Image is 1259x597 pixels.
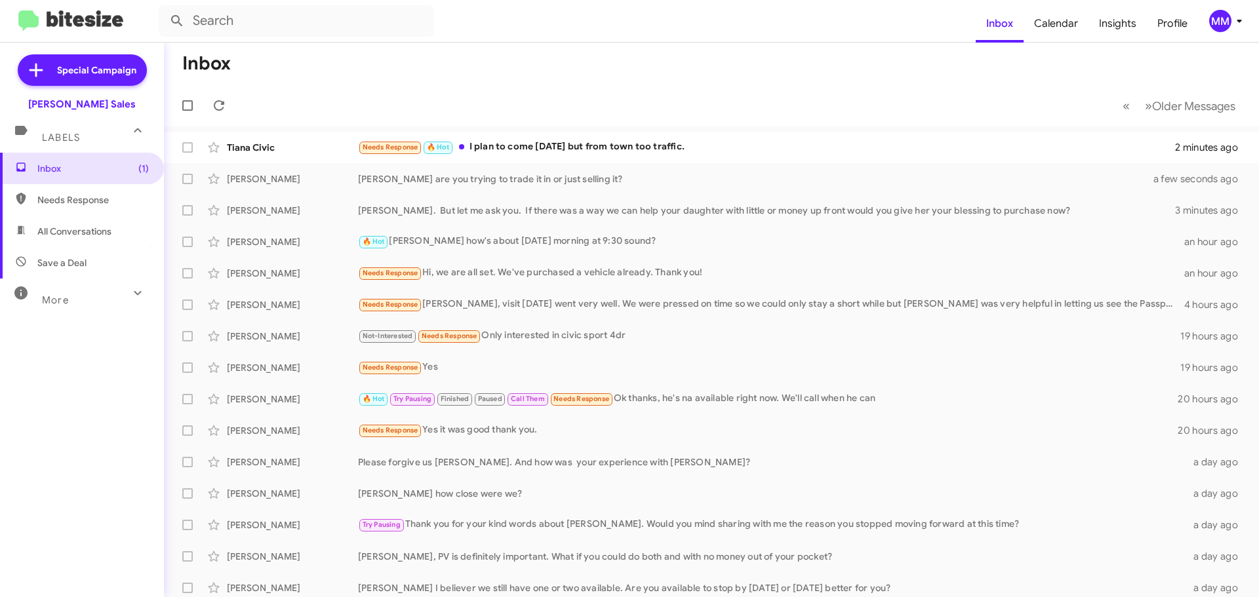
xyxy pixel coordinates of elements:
[227,235,358,248] div: [PERSON_NAME]
[227,487,358,500] div: [PERSON_NAME]
[422,332,477,340] span: Needs Response
[28,98,136,111] div: [PERSON_NAME] Sales
[553,395,609,403] span: Needs Response
[363,395,385,403] span: 🔥 Hot
[37,193,149,206] span: Needs Response
[358,297,1184,312] div: [PERSON_NAME], visit [DATE] went very well. We were pressed on time so we could only stay a short...
[1180,361,1249,374] div: 19 hours ago
[138,162,149,175] span: (1)
[1147,5,1198,43] a: Profile
[478,395,502,403] span: Paused
[358,391,1178,406] div: Ok thanks, he's na available right now. We'll call when he can
[358,487,1186,500] div: [PERSON_NAME] how close were we?
[1186,581,1249,594] div: a day ago
[1115,92,1138,119] button: Previous
[358,423,1178,438] div: Yes it was good thank you.
[1198,10,1245,32] button: MM
[227,141,358,154] div: Tiana Civic
[1178,393,1249,406] div: 20 hours ago
[1089,5,1147,43] a: Insights
[227,581,358,594] div: [PERSON_NAME]
[42,132,80,144] span: Labels
[358,360,1180,375] div: Yes
[393,395,431,403] span: Try Pausing
[358,204,1175,217] div: [PERSON_NAME]. But let me ask you. If there was a way we can help your daughter with little or mo...
[358,455,1186,469] div: Please forgive us [PERSON_NAME]. And how was your experience with [PERSON_NAME]?
[1186,487,1249,500] div: a day ago
[227,267,358,280] div: [PERSON_NAME]
[358,550,1186,563] div: [PERSON_NAME], PV is definitely important. What if you could do both and with no money out of you...
[1184,267,1249,280] div: an hour ago
[159,5,434,37] input: Search
[427,143,449,151] span: 🔥 Hot
[363,237,385,246] span: 🔥 Hot
[363,332,413,340] span: Not-Interested
[37,225,111,238] span: All Conversations
[1180,330,1249,343] div: 19 hours ago
[1123,98,1130,114] span: «
[227,393,358,406] div: [PERSON_NAME]
[358,581,1186,594] div: [PERSON_NAME] I believer we still have one or two available. Are you available to stop by [DATE] ...
[358,517,1186,532] div: Thank you for your kind words about [PERSON_NAME]. Would you mind sharing with me the reason you ...
[227,518,358,531] div: [PERSON_NAME]
[1152,99,1235,113] span: Older Messages
[1186,550,1249,563] div: a day ago
[1024,5,1089,43] a: Calendar
[37,162,149,175] span: Inbox
[227,330,358,343] div: [PERSON_NAME]
[1170,172,1249,185] div: a few seconds ago
[18,54,147,86] a: Special Campaign
[1184,298,1249,311] div: 4 hours ago
[1186,455,1249,469] div: a day ago
[1209,10,1231,32] div: MM
[363,363,418,372] span: Needs Response
[227,204,358,217] div: [PERSON_NAME]
[363,426,418,434] span: Needs Response
[37,256,87,269] span: Save a Deal
[227,361,358,374] div: [PERSON_NAME]
[227,455,358,469] div: [PERSON_NAME]
[1115,92,1243,119] nav: Page navigation example
[358,172,1170,185] div: [PERSON_NAME] are you trying to trade it in or just selling it?
[976,5,1024,43] a: Inbox
[227,172,358,185] div: [PERSON_NAME]
[42,294,69,306] span: More
[1186,518,1249,531] div: a day ago
[227,550,358,563] div: [PERSON_NAME]
[363,269,418,277] span: Needs Response
[363,520,401,529] span: Try Pausing
[1137,92,1243,119] button: Next
[1184,235,1249,248] div: an hour ago
[227,424,358,437] div: [PERSON_NAME]
[1145,98,1152,114] span: »
[358,234,1184,249] div: [PERSON_NAME] how's about [DATE] morning at 9:30 sound?
[358,140,1175,155] div: I plan to come [DATE] but from town too traffic.
[1175,141,1249,154] div: 2 minutes ago
[1175,204,1249,217] div: 3 minutes ago
[1178,424,1249,437] div: 20 hours ago
[227,298,358,311] div: [PERSON_NAME]
[358,328,1180,343] div: Only interested in civic sport 4dr
[57,64,136,77] span: Special Campaign
[358,265,1184,280] div: Hi, we are all set. We've purchased a vehicle already. Thank you!
[441,395,470,403] span: Finished
[363,143,418,151] span: Needs Response
[511,395,545,403] span: Call Them
[182,53,231,74] h1: Inbox
[363,300,418,309] span: Needs Response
